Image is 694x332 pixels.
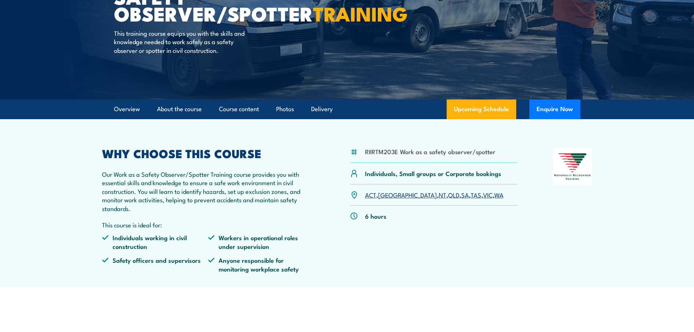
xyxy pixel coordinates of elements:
a: VIC [483,190,493,199]
li: RIIRTM203E Work as a safety observer/spotter [365,147,495,156]
li: Anyone responsible for monitoring workplace safety [208,256,314,273]
button: Enquire Now [529,99,580,119]
p: This training course equips you with the skills and knowledge needed to work safely as a safety o... [114,29,247,54]
a: Delivery [311,99,333,119]
a: About the course [157,99,202,119]
a: Overview [114,99,140,119]
a: TAS [471,190,481,199]
p: , , , , , , , [365,191,503,199]
p: Individuals, Small groups or Corporate bookings [365,169,501,177]
a: Course content [219,99,259,119]
p: Our Work as a Safety Observer/Spotter Training course provides you with essential skills and know... [102,170,315,212]
a: Upcoming Schedule [447,99,516,119]
h2: WHY CHOOSE THIS COURSE [102,148,315,158]
a: WA [494,190,503,199]
a: SA [461,190,469,199]
img: Nationally Recognised Training logo. [553,148,592,185]
a: NT [439,190,446,199]
li: Individuals working in civil construction [102,233,208,250]
li: Workers in operational roles under supervision [208,233,314,250]
a: QLD [448,190,459,199]
p: 6 hours [365,212,387,220]
p: This course is ideal for: [102,220,315,229]
li: Safety officers and supervisors [102,256,208,273]
a: [GEOGRAPHIC_DATA] [378,190,437,199]
a: Photos [276,99,294,119]
a: ACT [365,190,376,199]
